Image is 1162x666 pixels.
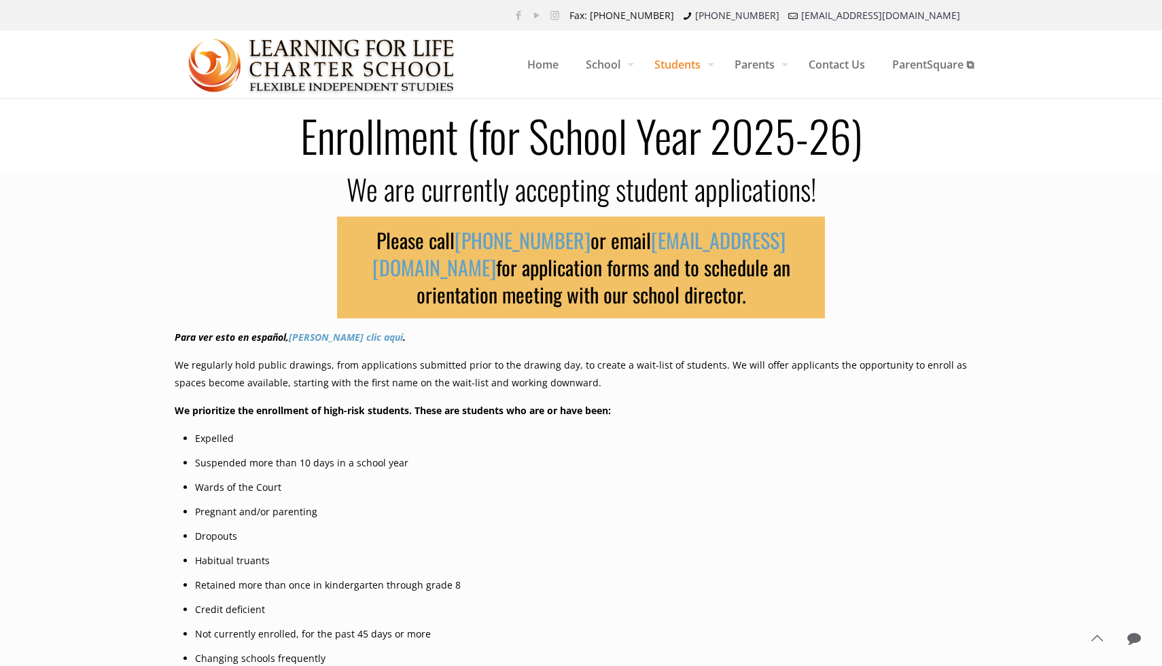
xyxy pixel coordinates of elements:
[529,8,544,22] a: YouTube icon
[195,552,987,570] li: Habitual truants
[681,9,694,22] i: phone
[879,31,987,98] a: ParentSquare ⧉
[795,44,879,85] span: Contact Us
[511,8,525,22] a: Facebook icon
[289,331,403,344] a: [PERSON_NAME] clic aquí
[195,528,987,545] li: Dropouts
[1082,624,1111,652] a: Back to top icon
[337,217,825,318] h3: Please call or email for application forms and to schedule an orientation meeting with our school...
[514,44,572,85] span: Home
[175,171,987,206] h2: We are currently accepting student applications!
[572,44,641,85] span: School
[879,44,987,85] span: ParentSquare ⧉
[548,8,562,22] a: Instagram icon
[372,225,786,282] a: [EMAIL_ADDRESS][DOMAIN_NAME]
[721,44,795,85] span: Parents
[195,503,987,521] li: Pregnant and/or parenting
[795,31,879,98] a: Contact Us
[175,331,406,344] em: Para ver esto en español, .
[188,31,455,99] img: Enrollment (for School Year 2025-26)
[175,404,611,417] b: We prioritize the enrollment of high-risk students. These are students who are or have been:
[721,31,795,98] a: Parents
[195,576,987,594] li: Retained more than once in kindergarten through grade 8
[786,9,800,22] i: mail
[801,9,960,22] a: [EMAIL_ADDRESS][DOMAIN_NAME]
[166,113,996,157] h1: Enrollment (for School Year 2025-26)
[641,44,721,85] span: Students
[195,601,987,618] li: Credit deficient
[695,9,779,22] a: [PHONE_NUMBER]
[514,31,572,98] a: Home
[455,225,591,255] a: [PHONE_NUMBER]
[195,625,987,643] li: Not currently enrolled, for the past 45 days or more
[195,454,987,472] li: Suspended more than 10 days in a school year
[195,479,987,496] li: Wards of the Court
[175,356,987,392] p: We regularly hold public drawings, from applications submitted prior to the drawing day, to creat...
[572,31,641,98] a: School
[195,430,987,447] li: Expelled
[188,31,455,98] a: Learning for Life Charter School
[641,31,721,98] a: Students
